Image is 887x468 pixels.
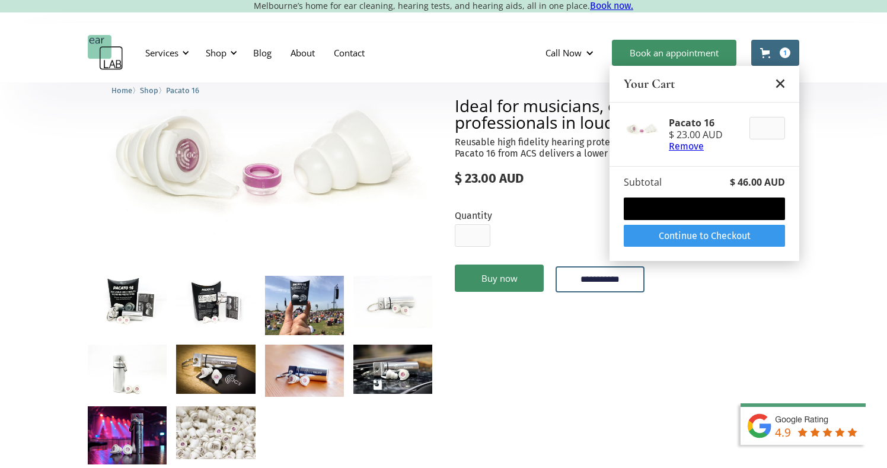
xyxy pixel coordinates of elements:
[669,141,740,152] a: Remove item from cart
[176,406,255,459] a: open lightbox
[88,38,432,266] img: Pacato 16
[751,40,799,66] a: Open cart containing 1 items
[265,345,344,397] a: open lightbox
[138,35,193,71] div: Services
[455,265,544,292] a: Buy now
[140,86,158,95] span: Shop
[353,345,432,394] a: open lightbox
[455,97,799,130] h2: Ideal for musicians, concert lovers, and professionals in loud environments
[88,35,123,71] a: home
[776,79,785,88] a: Close cart
[281,36,324,70] a: About
[88,345,167,397] a: open lightbox
[166,84,199,95] a: Pacato 16
[111,84,132,95] a: Home
[624,176,662,188] div: Subtotal
[455,136,799,159] p: Reusable high fidelity hearing protectors that let you enjoy and feel the music. Pacato 16 from A...
[455,210,492,221] label: Quantity
[140,84,166,97] li: 〉
[111,84,140,97] li: 〉
[545,47,582,59] div: Call Now
[624,225,785,247] a: Continue to Checkout
[244,36,281,70] a: Blog
[166,86,199,95] span: Pacato 16
[455,171,799,186] div: $ 23.00 AUD
[669,129,740,141] div: $ 23.00 AUD
[265,276,344,335] a: open lightbox
[780,47,790,58] div: 1
[88,406,167,464] a: open lightbox
[88,38,432,266] a: open lightbox
[730,176,785,188] div: $ 46.00 AUD
[353,276,432,329] a: open lightbox
[140,84,158,95] a: Shop
[669,141,740,152] div: Remove
[624,75,675,93] h4: Your Cart
[324,36,374,70] a: Contact
[669,117,740,129] div: Pacato 16
[145,47,178,59] div: Services
[612,40,736,66] a: Book an appointment
[206,47,226,59] div: Shop
[624,198,785,220] a: Apple Pay
[536,35,606,71] div: Call Now
[176,345,255,394] a: open lightbox
[88,276,167,329] a: open lightbox
[199,35,241,71] div: Shop
[111,86,132,95] span: Home
[176,276,255,329] a: open lightbox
